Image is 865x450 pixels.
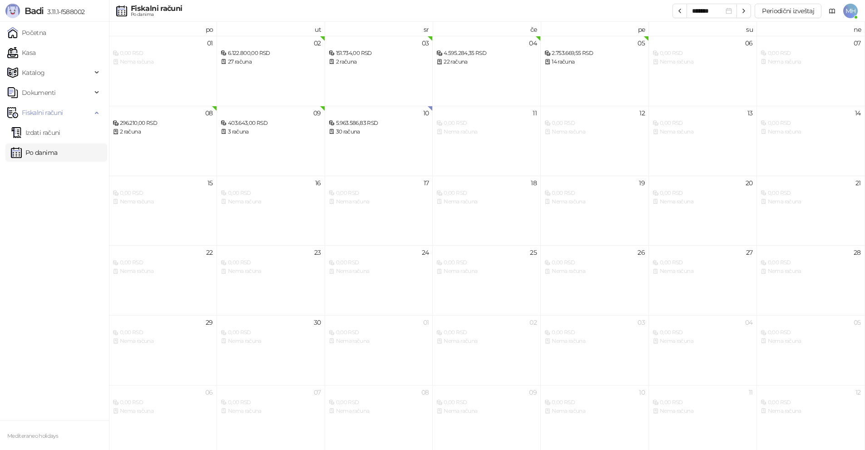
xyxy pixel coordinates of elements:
a: Dokumentacija [825,4,840,18]
div: 26 [638,249,645,256]
div: 27 računa [221,58,321,66]
div: 0,00 RSD [113,258,213,267]
th: ne [757,22,865,36]
div: 0,00 RSD [221,189,321,198]
div: 4.595.284,35 RSD [436,49,537,58]
div: Nema računa [761,58,861,66]
div: Nema računa [113,198,213,206]
td: 2025-09-26 [541,245,649,315]
small: Mediteraneo holidays [7,433,58,439]
div: Nema računa [329,267,429,276]
div: 11 [749,389,753,396]
div: 24 [422,249,429,256]
div: 6.122.800,00 RSD [221,49,321,58]
div: Nema računa [544,198,645,206]
div: 0,00 RSD [652,49,753,58]
div: Nema računa [329,198,429,206]
div: 14 računa [544,58,645,66]
div: 03 [638,319,645,326]
div: 05 [638,40,645,46]
td: 2025-09-02 [217,36,325,106]
div: 0,00 RSD [544,119,645,128]
th: sr [325,22,433,36]
td: 2025-09-03 [325,36,433,106]
td: 2025-09-29 [109,315,217,385]
td: 2025-09-14 [757,106,865,176]
div: 0,00 RSD [761,119,861,128]
div: 0,00 RSD [113,49,213,58]
div: Nema računa [544,407,645,415]
button: Periodični izveštaj [755,4,821,18]
div: 01 [423,319,429,326]
span: Fiskalni računi [22,104,63,122]
div: 2 računa [329,58,429,66]
div: Nema računa [436,128,537,136]
div: 0,00 RSD [329,398,429,407]
div: 21 [855,180,861,186]
div: 0,00 RSD [436,398,537,407]
div: Nema računa [652,407,753,415]
div: 0,00 RSD [113,328,213,337]
div: Nema računa [544,337,645,346]
div: 0,00 RSD [761,189,861,198]
div: 08 [421,389,429,396]
div: Nema računa [761,128,861,136]
div: 0,00 RSD [113,189,213,198]
td: 2025-09-13 [649,106,757,176]
td: 2025-09-11 [433,106,541,176]
div: 0,00 RSD [761,49,861,58]
div: 04 [745,319,753,326]
div: Nema računa [761,407,861,415]
div: 09 [313,110,321,116]
div: 14 [855,110,861,116]
div: 09 [529,389,537,396]
td: 2025-10-01 [325,315,433,385]
div: 0,00 RSD [113,398,213,407]
div: 08 [205,110,213,116]
div: 02 [314,40,321,46]
div: Nema računa [652,198,753,206]
div: 27 [746,249,753,256]
div: Nema računa [761,337,861,346]
div: 10 [423,110,429,116]
div: Nema računa [329,407,429,415]
div: Nema računa [113,407,213,415]
div: Nema računa [761,267,861,276]
th: po [109,22,217,36]
div: Nema računa [221,337,321,346]
span: Badi [25,5,44,16]
div: 0,00 RSD [544,189,645,198]
td: 2025-10-05 [757,315,865,385]
td: 2025-09-16 [217,176,325,246]
div: 0,00 RSD [761,258,861,267]
span: 3.11.1-f588002 [44,8,84,16]
td: 2025-09-28 [757,245,865,315]
div: 0,00 RSD [761,328,861,337]
td: 2025-10-04 [649,315,757,385]
div: 0,00 RSD [221,398,321,407]
div: 0,00 RSD [652,258,753,267]
th: ut [217,22,325,36]
div: 29 [206,319,213,326]
div: Nema računa [221,198,321,206]
div: 0,00 RSD [652,328,753,337]
div: 17 [424,180,429,186]
td: 2025-09-21 [757,176,865,246]
div: 5.963.586,83 RSD [329,119,429,128]
div: 23 [314,249,321,256]
th: pe [541,22,649,36]
td: 2025-09-04 [433,36,541,106]
span: Dokumenti [22,84,55,102]
div: 0,00 RSD [436,328,537,337]
td: 2025-09-09 [217,106,325,176]
div: Nema računa [544,128,645,136]
div: 04 [529,40,537,46]
div: 30 računa [329,128,429,136]
div: 02 [529,319,537,326]
td: 2025-09-20 [649,176,757,246]
div: 0,00 RSD [652,189,753,198]
div: 20 [746,180,753,186]
img: Logo [5,4,20,18]
div: Nema računa [436,198,537,206]
th: če [433,22,541,36]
